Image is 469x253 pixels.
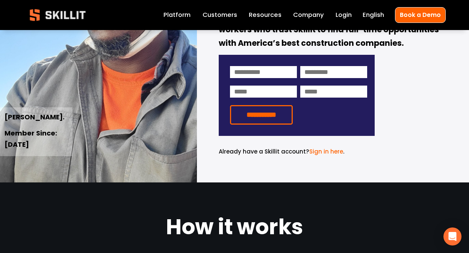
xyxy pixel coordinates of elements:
[203,10,237,20] a: Customers
[166,211,303,247] strong: How it works
[336,10,352,20] a: Login
[249,10,281,20] a: folder dropdown
[163,10,191,20] a: Platform
[249,11,281,20] span: Resources
[219,147,374,156] p: .
[443,227,461,245] div: Open Intercom Messenger
[23,4,92,26] img: Skillit
[309,148,343,155] a: Sign in here
[293,10,324,20] a: Company
[219,10,440,51] strong: Join America’s fastest-growing database of craft workers who trust Skillit to find full-time oppo...
[5,112,65,123] strong: [PERSON_NAME].
[219,148,309,155] span: Already have a Skillit account?
[363,10,384,20] div: language picker
[395,7,446,23] a: Book a Demo
[5,128,59,151] strong: Member Since: [DATE]
[363,11,384,20] span: English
